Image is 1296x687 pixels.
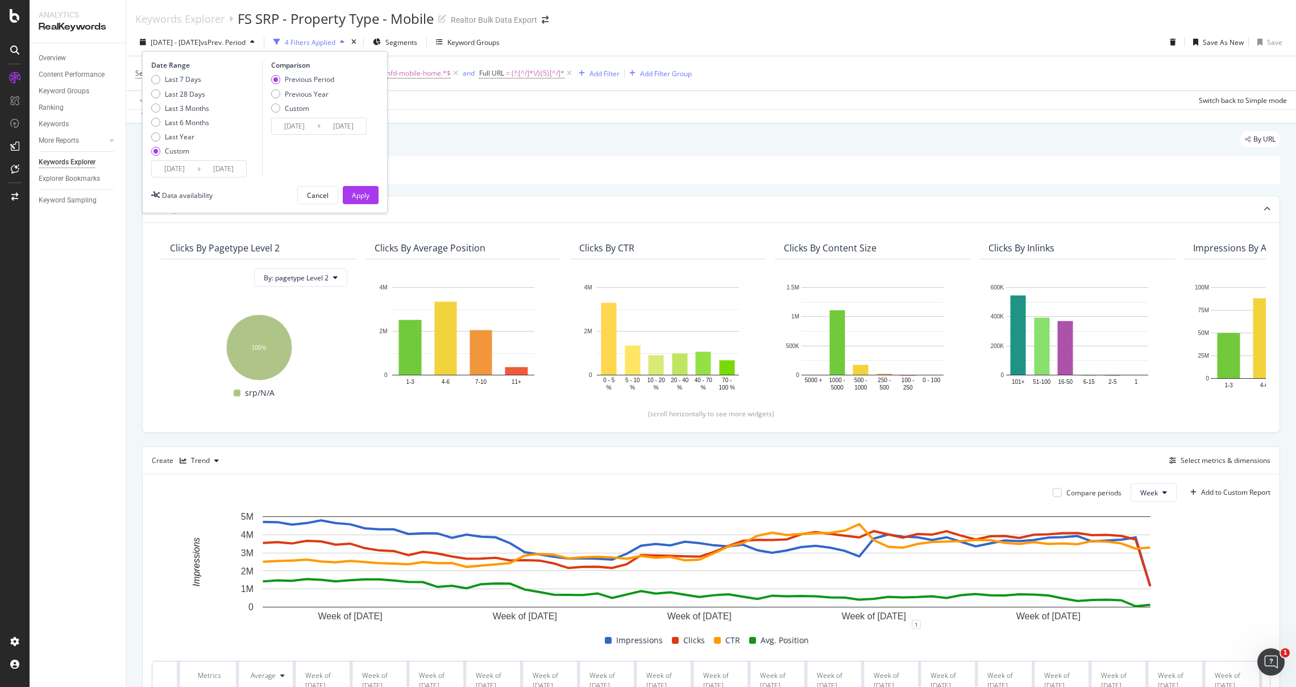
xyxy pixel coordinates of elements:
[285,75,334,84] div: Previous Period
[165,89,205,99] div: Last 28 Days
[238,9,434,28] div: FS SRP - Property Type - Mobile
[189,671,230,681] div: Metrics
[385,38,417,47] span: Segments
[39,118,69,130] div: Keywords
[625,67,692,80] button: Add Filter Group
[805,376,823,383] text: 5000 +
[988,282,1166,392] svg: A chart.
[245,386,275,400] span: srp/N/A
[151,89,209,99] div: Last 28 Days
[1194,91,1287,109] button: Switch back to Simple mode
[579,282,757,392] div: A chart.
[380,284,388,291] text: 4M
[39,173,118,185] a: Explorer Bookmarks
[285,38,335,47] div: 4 Filters Applied
[506,68,510,78] span: =
[39,85,89,97] div: Keyword Groups
[796,372,799,378] text: 0
[1058,378,1073,384] text: 16-50
[165,104,209,113] div: Last 3 Months
[165,75,201,84] div: Last 7 Days
[39,135,79,147] div: More Reports
[719,384,735,390] text: 100 %
[1108,378,1117,384] text: 2-5
[380,328,388,334] text: 2M
[39,9,117,20] div: Analytics
[135,13,225,25] div: Keywords Explorer
[39,52,66,64] div: Overview
[1199,96,1287,105] div: Switch back to Simple mode
[252,344,267,350] text: 100%
[589,372,592,378] text: 0
[39,194,118,206] a: Keyword Sampling
[463,68,475,78] button: and
[991,284,1004,291] text: 600K
[165,146,189,156] div: Custom
[241,585,254,594] text: 1M
[625,376,640,383] text: 5 - 10
[307,191,329,200] div: Cancel
[135,91,168,109] button: Apply
[667,611,732,621] text: Week of [DATE]
[912,620,921,629] div: 1
[479,68,504,78] span: Full URL
[1066,488,1121,498] div: Compare periods
[271,104,334,113] div: Custom
[39,102,118,114] a: Ranking
[784,282,961,392] svg: A chart.
[671,376,689,383] text: 20 - 40
[39,156,95,168] div: Keywords Explorer
[39,102,64,114] div: Ranking
[151,146,209,156] div: Custom
[135,33,259,51] button: [DATE] - [DATE]vsPrev. Period
[162,191,213,200] div: Data availability
[786,342,800,349] text: 500K
[248,603,254,612] text: 0
[493,611,557,621] text: Week of [DATE]
[447,38,500,47] div: Keyword Groups
[603,376,614,383] text: 0 - 5
[375,282,552,392] svg: A chart.
[695,376,713,383] text: 40 - 70
[1000,372,1004,378] text: 0
[175,452,223,470] button: Trend
[269,33,349,51] button: 4 Filters Applied
[349,36,359,48] div: times
[251,671,276,681] div: Average
[1260,382,1269,388] text: 4-6
[579,242,634,254] div: Clicks By CTR
[512,378,521,384] text: 11+
[542,16,549,24] div: arrow-right-arrow-left
[431,33,504,51] button: Keyword Groups
[1140,488,1158,498] span: Week
[170,309,347,382] svg: A chart.
[1253,33,1282,51] button: Save
[241,512,254,522] text: 5M
[677,384,682,390] text: %
[647,376,666,383] text: 10 - 20
[1198,307,1209,313] text: 75M
[475,378,487,384] text: 7-10
[285,89,329,99] div: Previous Year
[192,537,201,586] text: Impressions
[39,194,97,206] div: Keyword Sampling
[630,384,635,390] text: %
[152,452,223,470] div: Create
[151,132,209,142] div: Last Year
[406,378,414,384] text: 1-3
[854,384,867,390] text: 1000
[1240,131,1280,147] div: legacy label
[1198,330,1209,336] text: 50M
[156,409,1266,419] div: (scroll horizontally to see more widgets)
[722,376,732,383] text: 70 -
[831,384,844,390] text: 5000
[375,242,485,254] div: Clicks By Average Position
[991,313,1004,320] text: 400K
[272,118,317,134] input: Start Date
[1012,378,1025,384] text: 101+
[39,135,106,147] a: More Reports
[254,268,347,287] button: By: pagetype Level 2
